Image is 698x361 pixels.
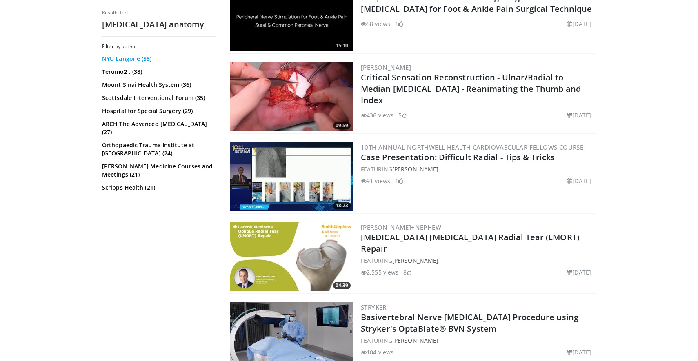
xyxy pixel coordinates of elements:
span: 09:59 [333,122,351,129]
li: 1 [395,20,403,28]
div: FEATURING [361,165,594,173]
p: Results for: [102,9,216,16]
h3: Filter by author: [102,43,216,50]
li: 436 views [361,111,393,120]
img: e7f3e511-d123-4cb9-bc33-66ac8cc781b3.300x170_q85_crop-smart_upscale.jpg [230,222,353,291]
a: Mount Sinai Health System (36) [102,81,214,89]
a: Orthopaedic Trauma Institute at [GEOGRAPHIC_DATA] (24) [102,141,214,157]
a: Scripps Health (21) [102,184,214,192]
h2: [MEDICAL_DATA] anatomy [102,19,216,30]
li: [DATE] [567,111,591,120]
a: [PERSON_NAME] [392,165,438,173]
a: Stryker [361,303,387,311]
div: FEATURING [361,336,594,345]
li: 91 views [361,177,390,185]
li: [DATE] [567,348,591,357]
span: 04:39 [333,282,351,289]
li: [DATE] [567,268,591,277]
a: [PERSON_NAME]+Nephew [361,223,441,231]
a: Scottsdale Interventional Forum (35) [102,94,214,102]
li: 104 views [361,348,393,357]
a: 10th Annual Northwell Health Cardiovascular Fellows Course [361,143,583,151]
a: 09:59 [230,62,353,131]
a: 18:23 [230,142,353,211]
div: FEATURING [361,256,594,265]
a: [PERSON_NAME] Medicine Courses and Meetings (21) [102,162,214,179]
li: 2,555 views [361,268,398,277]
a: 04:39 [230,222,353,291]
a: Basivertebral Nerve [MEDICAL_DATA] Procedure using Stryker's OptaBlate® BVN System [361,312,578,334]
li: [DATE] [567,20,591,28]
a: [PERSON_NAME] [392,257,438,264]
li: [DATE] [567,177,591,185]
a: [PERSON_NAME] [392,337,438,344]
img: 8cea9b38-9e2c-4f00-9e36-91676e0e2136.300x170_q85_crop-smart_upscale.jpg [230,62,353,131]
a: Terumo2 . (38) [102,68,214,76]
img: 98966fc2-71b6-45ea-8304-fea1cf0f4499.300x170_q85_crop-smart_upscale.jpg [230,142,353,211]
span: 18:23 [333,202,351,209]
li: 1 [395,177,403,185]
li: 8 [403,268,411,277]
a: NYU Langone (53) [102,55,214,63]
a: ARCH The Advanced [MEDICAL_DATA] (27) [102,120,214,136]
a: Hospital for Special Surgery (29) [102,107,214,115]
a: Critical Sensation Reconstruction - Ulnar/Radial to Median [MEDICAL_DATA] - Reanimating the Thumb... [361,72,581,106]
a: [MEDICAL_DATA] [MEDICAL_DATA] Radial Tear (LMORT) Repair [361,232,579,254]
li: 5 [398,111,407,120]
li: 58 views [361,20,390,28]
span: 15:10 [333,42,351,49]
a: [PERSON_NAME] [361,63,411,71]
a: Case Presentation: Difficult Radial - Tips & Tricks [361,152,555,163]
